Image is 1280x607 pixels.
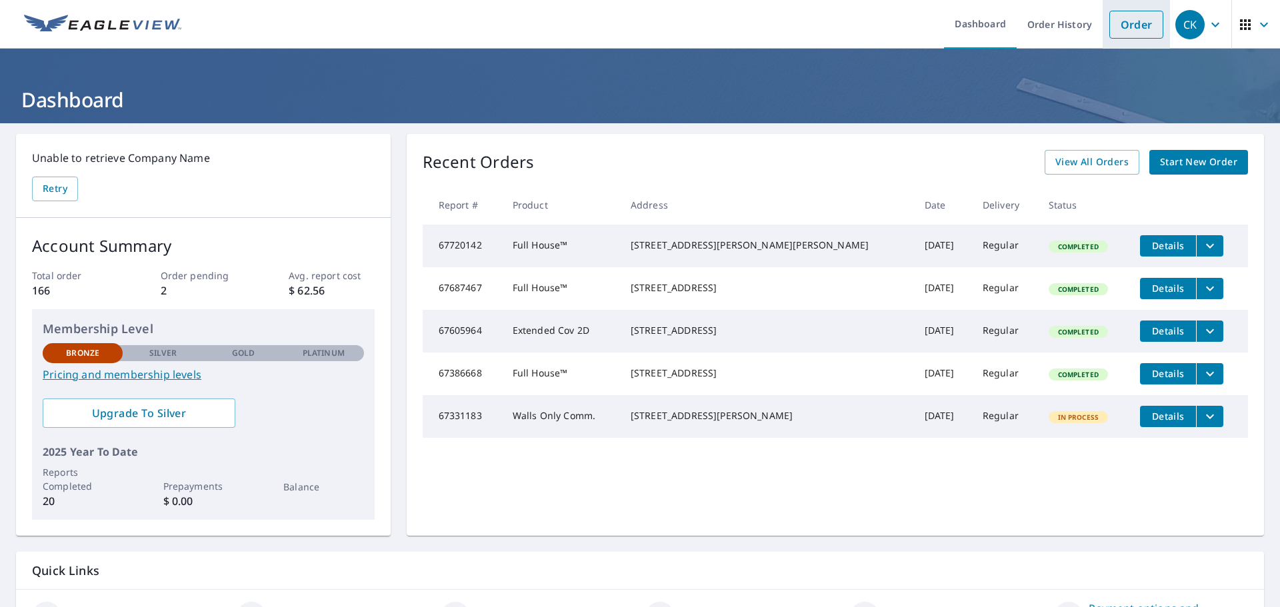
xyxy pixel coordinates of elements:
p: Quick Links [32,562,1248,579]
div: [STREET_ADDRESS] [631,281,903,295]
p: 20 [43,493,123,509]
button: filesDropdownBtn-67331183 [1196,406,1223,427]
a: View All Orders [1045,150,1139,175]
button: Retry [32,177,78,201]
td: [DATE] [914,310,972,352]
button: filesDropdownBtn-67687467 [1196,278,1223,299]
p: $ 0.00 [163,493,243,509]
td: Regular [972,225,1038,267]
p: $ 62.56 [289,283,374,299]
td: 67331183 [423,395,502,438]
button: filesDropdownBtn-67605964 [1196,320,1223,342]
p: Prepayments [163,479,243,493]
span: Completed [1050,370,1107,379]
img: EV Logo [24,15,181,35]
span: Details [1148,324,1188,337]
td: 67386668 [423,352,502,395]
p: 166 [32,283,117,299]
button: detailsBtn-67386668 [1140,363,1196,384]
span: Completed [1050,242,1107,251]
span: Start New Order [1160,154,1237,171]
span: Details [1148,367,1188,380]
span: In Process [1050,412,1107,422]
td: Extended Cov 2D [502,310,620,352]
td: [DATE] [914,225,972,267]
div: [STREET_ADDRESS][PERSON_NAME][PERSON_NAME] [631,239,903,252]
span: Details [1148,239,1188,252]
td: 67605964 [423,310,502,352]
p: Silver [149,347,177,359]
span: View All Orders [1055,154,1129,171]
p: Membership Level [43,320,364,338]
td: Full House™ [502,267,620,310]
th: Report # [423,185,502,225]
div: [STREET_ADDRESS][PERSON_NAME] [631,409,903,422]
div: CK [1175,10,1205,39]
td: Walls Only Comm. [502,395,620,438]
span: Completed [1050,285,1107,294]
td: Regular [972,310,1038,352]
a: Start New Order [1149,150,1248,175]
p: Account Summary [32,234,375,258]
a: Order [1109,11,1163,39]
td: Full House™ [502,352,620,395]
a: Upgrade To Silver [43,398,235,428]
button: filesDropdownBtn-67720142 [1196,235,1223,257]
th: Status [1038,185,1130,225]
td: 67687467 [423,267,502,310]
span: Details [1148,410,1188,422]
div: [STREET_ADDRESS] [631,366,903,380]
p: Bronze [66,347,99,359]
td: [DATE] [914,267,972,310]
th: Address [620,185,914,225]
a: Pricing and membership levels [43,366,364,382]
span: Details [1148,282,1188,295]
th: Date [914,185,972,225]
button: detailsBtn-67687467 [1140,278,1196,299]
p: Balance [283,480,363,494]
p: Order pending [161,269,246,283]
span: Completed [1050,327,1107,336]
h1: Dashboard [16,86,1264,113]
button: filesDropdownBtn-67386668 [1196,363,1223,384]
p: Recent Orders [423,150,535,175]
td: Regular [972,395,1038,438]
p: Platinum [303,347,345,359]
span: Upgrade To Silver [53,406,225,420]
p: Gold [232,347,255,359]
td: [DATE] [914,352,972,395]
td: 67720142 [423,225,502,267]
span: Retry [43,181,67,197]
button: detailsBtn-67331183 [1140,406,1196,427]
p: 2 [161,283,246,299]
td: Full House™ [502,225,620,267]
p: Avg. report cost [289,269,374,283]
th: Product [502,185,620,225]
p: 2025 Year To Date [43,444,364,460]
button: detailsBtn-67720142 [1140,235,1196,257]
th: Delivery [972,185,1038,225]
p: Total order [32,269,117,283]
p: Reports Completed [43,465,123,493]
div: [STREET_ADDRESS] [631,324,903,337]
td: Regular [972,267,1038,310]
td: [DATE] [914,395,972,438]
p: Unable to retrieve Company Name [32,150,375,166]
td: Regular [972,352,1038,395]
button: detailsBtn-67605964 [1140,320,1196,342]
